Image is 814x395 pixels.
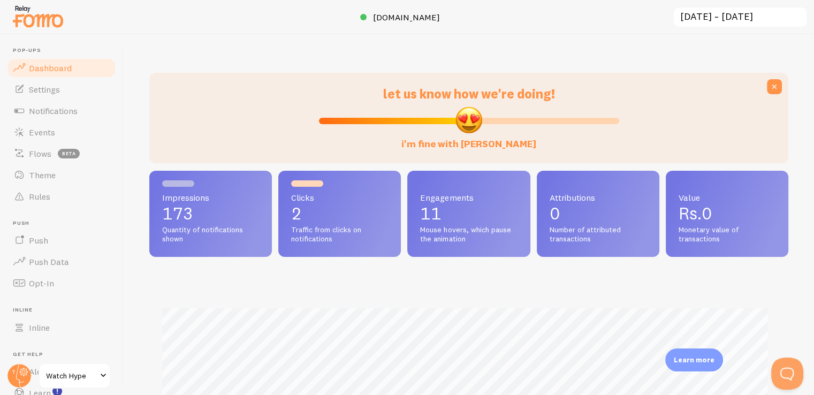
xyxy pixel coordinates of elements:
[679,193,775,202] span: Value
[29,105,78,116] span: Notifications
[162,225,259,244] span: Quantity of notifications shown
[6,100,117,121] a: Notifications
[13,351,117,358] span: Get Help
[162,193,259,202] span: Impressions
[454,105,483,134] img: emoji.png
[6,57,117,79] a: Dashboard
[29,256,69,267] span: Push Data
[6,186,117,207] a: Rules
[6,121,117,143] a: Events
[420,193,517,202] span: Engagements
[6,79,117,100] a: Settings
[6,361,117,382] a: Alerts
[29,235,48,246] span: Push
[58,149,80,158] span: beta
[550,225,646,244] span: Number of attributed transactions
[29,63,72,73] span: Dashboard
[6,164,117,186] a: Theme
[11,3,65,30] img: fomo-relay-logo-orange.svg
[771,358,803,390] iframe: Help Scout Beacon - Open
[420,205,517,222] p: 11
[420,225,517,244] span: Mouse hovers, which pause the animation
[39,363,111,389] a: Watch Hype
[550,205,646,222] p: 0
[674,355,714,365] p: Learn more
[679,225,775,244] span: Monetary value of transactions
[29,127,55,138] span: Events
[29,84,60,95] span: Settings
[6,143,117,164] a: Flows beta
[6,251,117,272] a: Push Data
[13,220,117,227] span: Push
[291,205,388,222] p: 2
[6,272,117,294] a: Opt-In
[291,225,388,244] span: Traffic from clicks on notifications
[13,47,117,54] span: Pop-ups
[383,86,555,102] span: let us know how we're doing!
[29,191,50,202] span: Rules
[291,193,388,202] span: Clicks
[29,278,54,288] span: Opt-In
[29,170,56,180] span: Theme
[401,127,536,150] label: i'm fine with [PERSON_NAME]
[29,322,50,333] span: Inline
[665,348,723,371] div: Learn more
[29,148,51,159] span: Flows
[162,205,259,222] p: 173
[6,230,117,251] a: Push
[679,203,712,224] span: Rs.0
[550,193,646,202] span: Attributions
[6,317,117,338] a: Inline
[46,369,97,382] span: Watch Hype
[13,307,117,314] span: Inline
